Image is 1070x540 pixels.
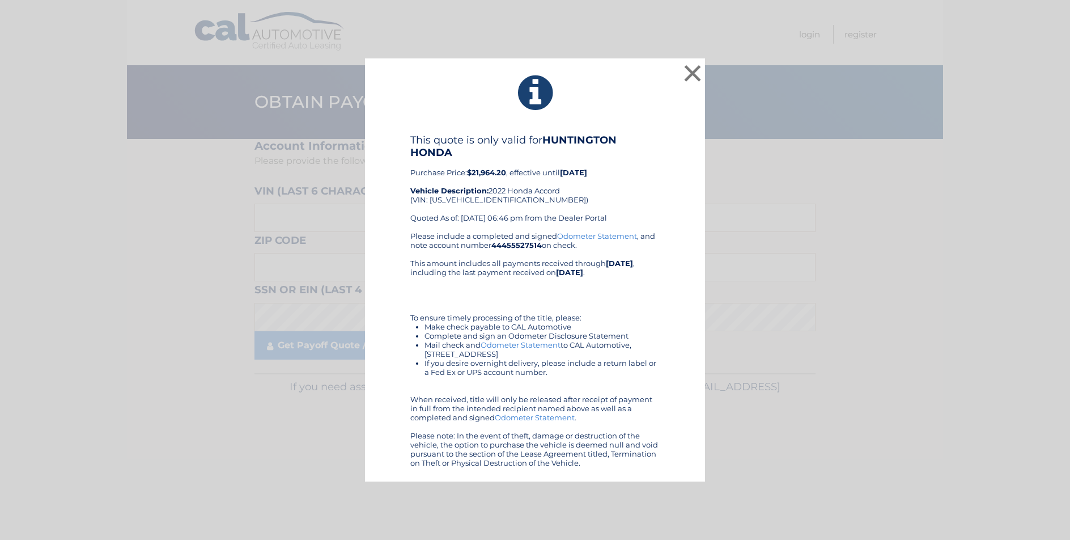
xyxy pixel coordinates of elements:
b: HUNTINGTON HONDA [410,134,617,159]
div: Please include a completed and signed , and note account number on check. This amount includes al... [410,231,660,467]
a: Odometer Statement [557,231,637,241]
strong: Vehicle Description: [410,186,489,195]
li: Make check payable to CAL Automotive [424,322,660,331]
li: If you desire overnight delivery, please include a return label or a Fed Ex or UPS account number. [424,358,660,377]
b: [DATE] [556,268,583,277]
b: [DATE] [606,259,633,268]
b: 44455527514 [491,241,542,250]
button: × [681,62,704,85]
a: Odometer Statement [495,413,575,422]
div: Purchase Price: , effective until 2022 Honda Accord (VIN: [US_VEHICLE_IDENTIFICATION_NUMBER]) Quo... [410,134,660,231]
b: $21,964.20 [467,168,506,177]
h4: This quote is only valid for [410,134,660,159]
a: Odometer Statement [481,340,561,349]
li: Complete and sign an Odometer Disclosure Statement [424,331,660,340]
li: Mail check and to CAL Automotive, [STREET_ADDRESS] [424,340,660,358]
b: [DATE] [560,168,587,177]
